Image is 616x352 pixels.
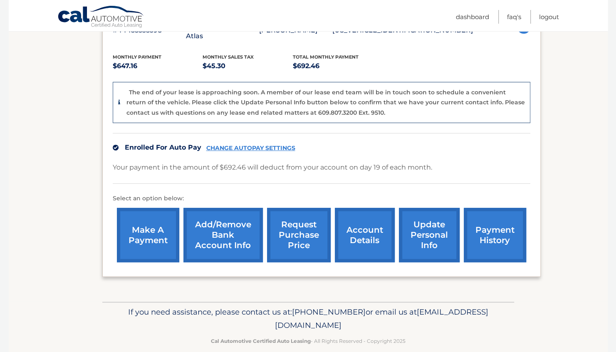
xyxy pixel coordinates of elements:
a: Cal Automotive [57,5,145,30]
img: check.svg [113,145,119,150]
p: $692.46 [293,60,383,72]
p: $45.30 [203,60,293,72]
span: Monthly Payment [113,54,161,60]
a: request purchase price [267,208,331,262]
strong: Cal Automotive Certified Auto Leasing [211,338,311,344]
a: Dashboard [456,10,489,24]
a: Add/Remove bank account info [183,208,263,262]
span: Enrolled For Auto Pay [125,143,201,151]
a: update personal info [399,208,460,262]
a: account details [335,208,395,262]
a: CHANGE AUTOPAY SETTINGS [206,145,295,152]
p: If you need assistance, please contact us at: or email us at [108,305,509,332]
p: The end of your lease is approaching soon. A member of our lease end team will be in touch soon t... [126,89,525,116]
a: FAQ's [507,10,521,24]
span: Total Monthly Payment [293,54,359,60]
p: Your payment in the amount of $692.46 will deduct from your account on day 19 of each month. [113,162,432,173]
span: [EMAIL_ADDRESS][DOMAIN_NAME] [275,307,488,330]
p: - All Rights Reserved - Copyright 2025 [108,337,509,345]
p: Select an option below: [113,194,530,204]
p: $647.16 [113,60,203,72]
span: Monthly sales Tax [203,54,254,60]
span: [PHONE_NUMBER] [292,307,366,317]
a: Logout [539,10,559,24]
a: payment history [464,208,526,262]
a: make a payment [117,208,179,262]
